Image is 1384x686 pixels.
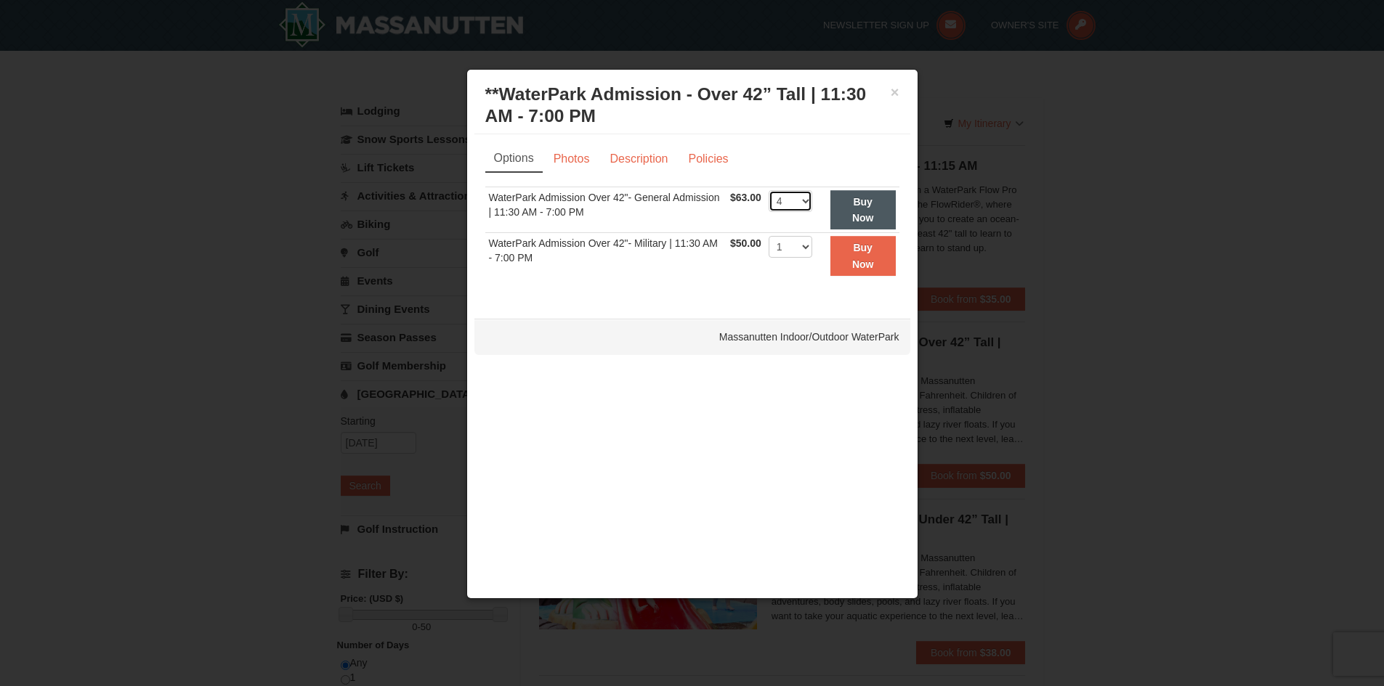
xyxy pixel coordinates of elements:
span: $50.00 [730,237,761,249]
td: WaterPark Admission Over 42"- General Admission | 11:30 AM - 7:00 PM [485,187,727,233]
span: $63.00 [730,192,761,203]
strong: Buy Now [852,196,874,224]
a: Policies [679,145,737,173]
strong: Buy Now [852,242,874,269]
div: Massanutten Indoor/Outdoor WaterPark [474,319,910,355]
button: × [891,85,899,99]
td: WaterPark Admission Over 42"- Military | 11:30 AM - 7:00 PM [485,233,727,279]
a: Photos [544,145,599,173]
button: Buy Now [830,236,896,276]
button: Buy Now [830,190,896,230]
h3: **WaterPark Admission - Over 42” Tall | 11:30 AM - 7:00 PM [485,83,899,127]
a: Options [485,145,543,173]
a: Description [600,145,677,173]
